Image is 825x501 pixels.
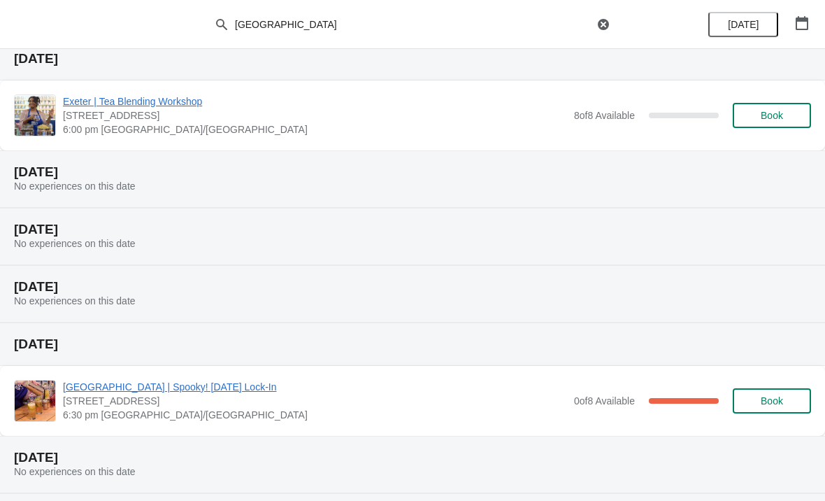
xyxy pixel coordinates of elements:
h2: [DATE] [14,280,811,294]
span: [GEOGRAPHIC_DATA] | Spooky! [DATE] Lock-In [63,380,567,394]
span: No experiences on this date [14,181,136,192]
span: 6:00 pm [GEOGRAPHIC_DATA]/[GEOGRAPHIC_DATA] [63,122,567,136]
span: 0 of 8 Available [574,395,635,407]
span: [STREET_ADDRESS] [63,108,567,122]
span: [DATE] [728,19,759,30]
span: 8 of 8 Available [574,110,635,121]
span: Exeter | Tea Blending Workshop [63,94,567,108]
span: No experiences on this date [14,238,136,249]
span: Book [761,395,783,407]
span: No experiences on this date [14,466,136,477]
button: Book [733,103,811,128]
span: Book [761,110,783,121]
h2: [DATE] [14,165,811,179]
button: Book [733,388,811,414]
h2: [DATE] [14,451,811,465]
span: 6:30 pm [GEOGRAPHIC_DATA]/[GEOGRAPHIC_DATA] [63,408,567,422]
button: Clear [596,17,610,31]
h2: [DATE] [14,337,811,351]
span: [STREET_ADDRESS] [63,394,567,408]
h2: [DATE] [14,52,811,66]
img: Exeter | Spooky! Halloween Lock-In | 46 High Street, Exeter EX4 3DJ, UK | 6:30 pm Europe/London [15,381,55,421]
button: [DATE] [708,12,778,37]
span: No experiences on this date [14,295,136,306]
input: Search [234,12,594,37]
img: Exeter | Tea Blending Workshop | 46 High Street, Exeter, EX4 3DJ | 6:00 pm Europe/London [15,95,55,136]
h2: [DATE] [14,223,811,237]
